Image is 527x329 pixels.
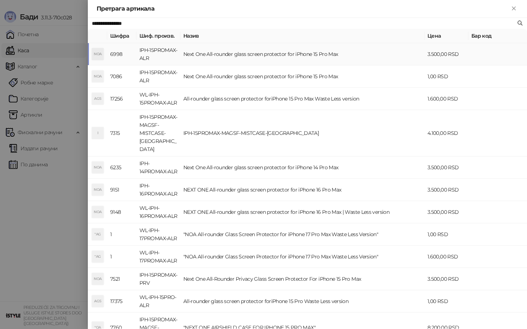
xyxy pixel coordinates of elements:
[425,110,468,156] td: 4.100,00 RSD
[137,29,180,43] th: Шиф. произв.
[425,268,468,290] td: 3.500,00 RSD
[107,88,137,110] td: 17256
[137,65,180,88] td: IPH-15PROMAX-ALR
[107,65,137,88] td: 7086
[180,246,425,268] td: "NOA All-rounder Glass Screen Protector for iPhone 17 Pro Max Waste Less Version"
[92,93,104,105] div: AGS
[107,268,137,290] td: 7521
[180,201,425,223] td: NEXT ONE All-rounder glass screen protector for iPhone 16 Pro Max | Waste Less version
[509,4,518,13] button: Close
[137,246,180,268] td: WL-IPH-17PROMAX-ALR
[97,4,509,13] div: Претрага артикала
[180,29,425,43] th: Назив
[180,43,425,65] td: Next One All-rounder glass screen protector for iPhone 15 Pro Max
[92,295,104,307] div: AGS
[180,268,425,290] td: Next One All-Rounder Privacy Glass Screen Protector For iPhone 15 Pro Max
[137,223,180,246] td: WL-IPH-17PROMAX-ALR
[107,43,137,65] td: 6998
[107,179,137,201] td: 9151
[425,88,468,110] td: 1.600,00 RSD
[425,290,468,313] td: 1,00 RSD
[92,71,104,82] div: NOA
[92,273,104,285] div: NOA
[107,246,137,268] td: 1
[425,201,468,223] td: 3.500,00 RSD
[137,290,180,313] td: WL-IPH-15PRO-ALR
[92,206,104,218] div: NOA
[180,110,425,156] td: IPH-15PROMAX-MAGSF-MISTCASE-[GEOGRAPHIC_DATA]
[92,228,104,240] div: "AG
[107,156,137,179] td: 6235
[425,223,468,246] td: 1,00 RSD
[180,223,425,246] td: "NOA All-rounder Glass Screen Protector for iPhone 17 Pro Max Waste Less Version"
[107,290,137,313] td: 17375
[180,65,425,88] td: Next One All-rounder glass screen protector for iPhone 15 Pro Max
[107,201,137,223] td: 9148
[180,156,425,179] td: Next One All-rounder glass screen protector for iPhone 14 Pro Max
[425,29,468,43] th: Цена
[468,29,527,43] th: Бар код
[137,201,180,223] td: WL-IPH-16PROMAX-ALR
[137,179,180,201] td: IPH-16PROMAX-ALR
[425,43,468,65] td: 3.500,00 RSD
[425,65,468,88] td: 1,00 RSD
[137,156,180,179] td: IPH-14PROMAX-ALR
[425,179,468,201] td: 3.500,00 RSD
[137,88,180,110] td: WL-IPH-15PROMAX-ALR
[92,251,104,262] div: "AG
[180,88,425,110] td: All-rounder glass screen protector foriPhone 15 Pro Max Waste Less version
[107,223,137,246] td: 1
[137,43,180,65] td: IPH-15PROMAX-ALR
[107,110,137,156] td: 7315
[180,290,425,313] td: All-rounder glass screen protector foriPhone 15 Pro Waste Less version
[92,127,104,139] div: I
[180,179,425,201] td: NEXT ONE All-rounder glass screen protector for iPhone 16 Pro Max
[137,110,180,156] td: IPH-15PROMAX-MAGSF-MISTCASE-[GEOGRAPHIC_DATA]
[107,29,137,43] th: Шифра
[92,162,104,173] div: NOA
[92,48,104,60] div: NOA
[92,184,104,196] div: NOA
[425,246,468,268] td: 1.600,00 RSD
[137,268,180,290] td: IPH-15PROMAX-PRV
[425,156,468,179] td: 3.500,00 RSD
